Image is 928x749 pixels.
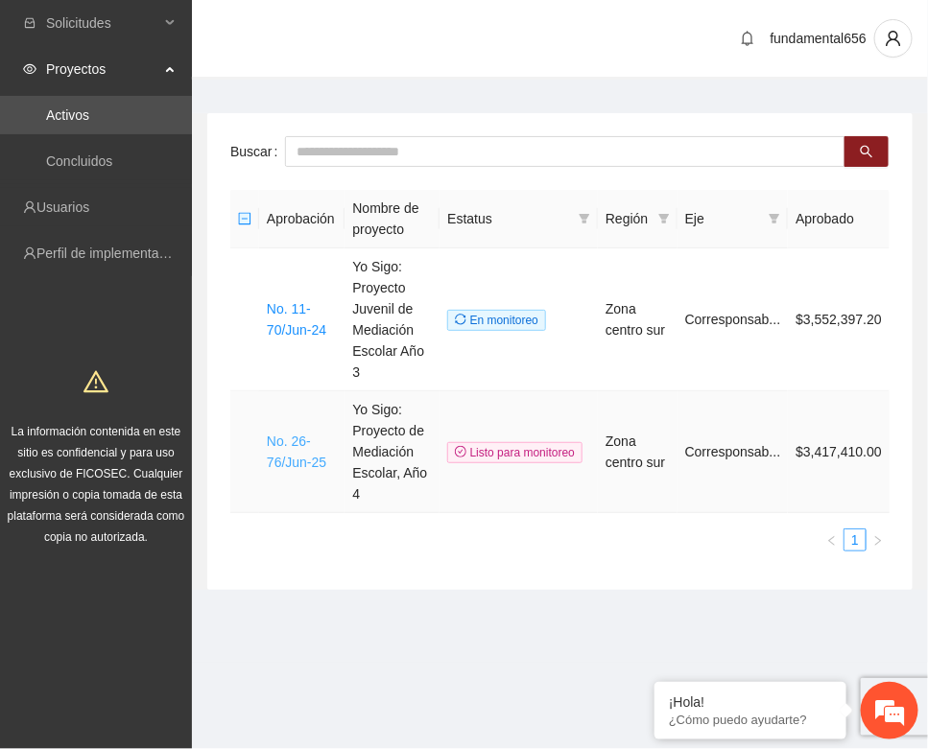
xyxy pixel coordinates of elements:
span: Solicitudes [46,4,159,42]
td: $3,417,410.00 [788,391,890,513]
span: inbox [23,16,36,30]
a: No. 26-76/Jun-25 [267,433,326,470]
span: Listo para monitoreo [447,442,583,463]
span: Corresponsab... [685,312,781,327]
button: bell [732,23,763,54]
td: Zona centro sur [598,248,678,391]
td: Yo Sigo: Proyecto Juvenil de Mediación Escolar Año 3 [345,248,440,391]
td: $3,552,397.20 [788,248,890,391]
button: user [874,19,913,58]
li: 1 [844,528,867,551]
a: Activos [46,107,89,123]
span: warning [83,369,108,394]
span: check-circle [455,446,466,457]
label: Buscar [230,136,285,167]
th: Aprobación [259,190,345,248]
a: No. 11-70/Jun-24 [267,301,326,338]
a: 1 [845,529,866,550]
span: user [875,30,912,47]
td: Yo Sigo: Proyecto de Mediación Escolar, Año 4 [345,391,440,513]
a: Perfil de implementadora [36,246,186,261]
span: bell [733,31,762,46]
span: filter [658,213,670,224]
span: filter [765,204,784,233]
span: filter [654,204,674,233]
p: ¿Cómo puedo ayudarte? [669,713,832,727]
span: sync [455,314,466,325]
span: filter [769,213,780,224]
li: Previous Page [821,528,844,551]
a: Concluidos [46,153,112,169]
span: filter [579,213,590,224]
span: left [826,535,838,547]
span: minus-square [238,212,251,225]
div: ¡Hola! [669,694,832,710]
button: search [845,136,889,167]
a: Usuarios [36,199,89,215]
span: fundamental656 [771,31,867,46]
span: En monitoreo [447,310,546,331]
span: eye [23,62,36,76]
span: filter [575,204,594,233]
span: La información contenida en este sitio es confidencial y para uso exclusivo de FICOSEC. Cualquier... [8,425,185,544]
span: Proyectos [46,50,159,88]
th: Nombre de proyecto [345,190,440,248]
span: right [872,535,884,547]
button: left [821,528,844,551]
td: Zona centro sur [598,391,678,513]
button: right [867,528,890,551]
span: search [860,145,873,160]
span: Región [606,208,651,229]
span: Estatus [447,208,571,229]
span: Corresponsab... [685,444,781,459]
th: Aprobado [788,190,890,248]
li: Next Page [867,528,890,551]
span: Eje [685,208,762,229]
